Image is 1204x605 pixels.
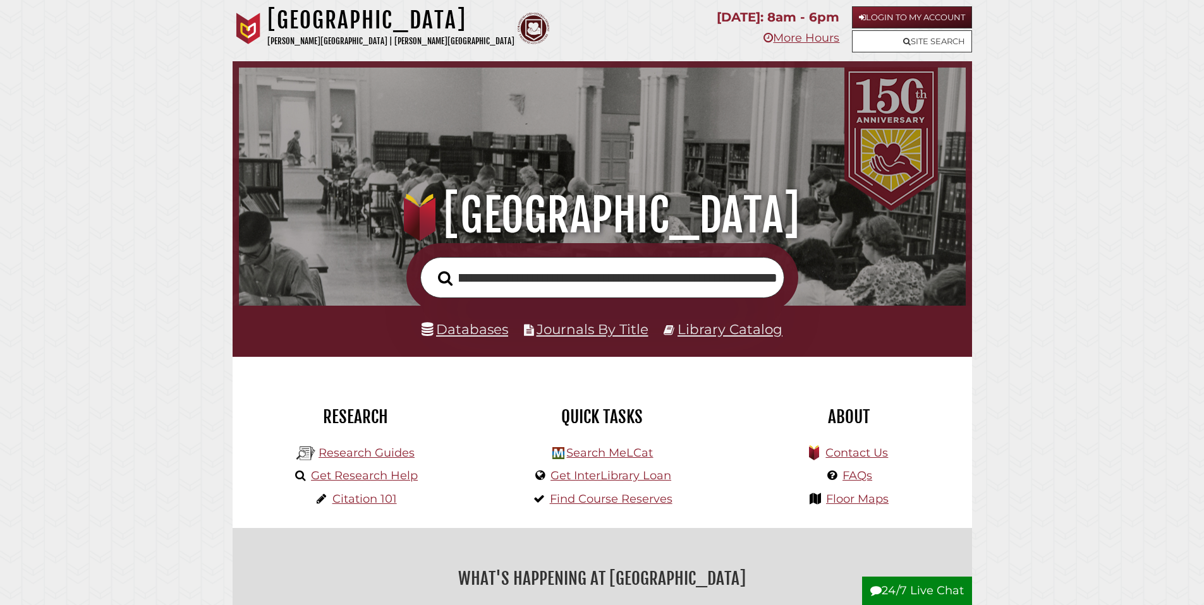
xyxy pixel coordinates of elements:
[438,270,453,286] i: Search
[311,469,418,482] a: Get Research Help
[319,446,415,460] a: Research Guides
[763,31,839,45] a: More Hours
[242,406,470,428] h2: Research
[267,34,514,49] p: [PERSON_NAME][GEOGRAPHIC_DATA] | [PERSON_NAME][GEOGRAPHIC_DATA]
[678,321,782,337] a: Library Catalog
[267,6,514,34] h1: [GEOGRAPHIC_DATA]
[825,446,888,460] a: Contact Us
[550,469,671,482] a: Get InterLibrary Loan
[717,6,839,28] p: [DATE]: 8am - 6pm
[550,492,672,506] a: Find Course Reserves
[537,321,648,337] a: Journals By Title
[735,406,963,428] h2: About
[552,447,564,459] img: Hekman Library Logo
[432,267,459,290] button: Search
[518,13,549,44] img: Calvin Theological Seminary
[257,188,947,243] h1: [GEOGRAPHIC_DATA]
[852,30,972,52] a: Site Search
[233,13,264,44] img: Calvin University
[826,492,889,506] a: Floor Maps
[242,564,963,593] h2: What's Happening at [GEOGRAPHIC_DATA]
[566,446,653,460] a: Search MeLCat
[422,321,508,337] a: Databases
[489,406,716,428] h2: Quick Tasks
[852,6,972,28] a: Login to My Account
[332,492,397,506] a: Citation 101
[296,444,315,463] img: Hekman Library Logo
[842,469,872,482] a: FAQs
